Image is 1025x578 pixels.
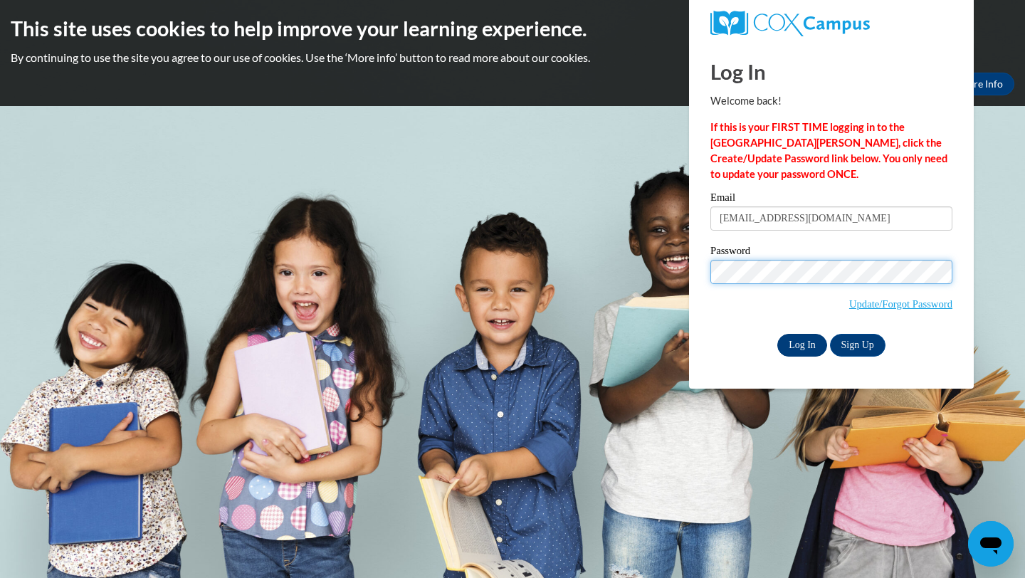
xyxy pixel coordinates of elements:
img: COX Campus [710,11,870,36]
a: Update/Forgot Password [849,298,952,310]
a: COX Campus [710,11,952,36]
h1: Log In [710,57,952,86]
iframe: Button to launch messaging window [968,521,1014,567]
a: Sign Up [830,334,885,357]
a: More Info [947,73,1014,95]
input: Log In [777,334,827,357]
p: By continuing to use the site you agree to our use of cookies. Use the ‘More info’ button to read... [11,50,1014,65]
h2: This site uses cookies to help improve your learning experience. [11,14,1014,43]
p: Welcome back! [710,93,952,109]
label: Email [710,192,952,206]
label: Password [710,246,952,260]
strong: If this is your FIRST TIME logging in to the [GEOGRAPHIC_DATA][PERSON_NAME], click the Create/Upd... [710,121,947,180]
